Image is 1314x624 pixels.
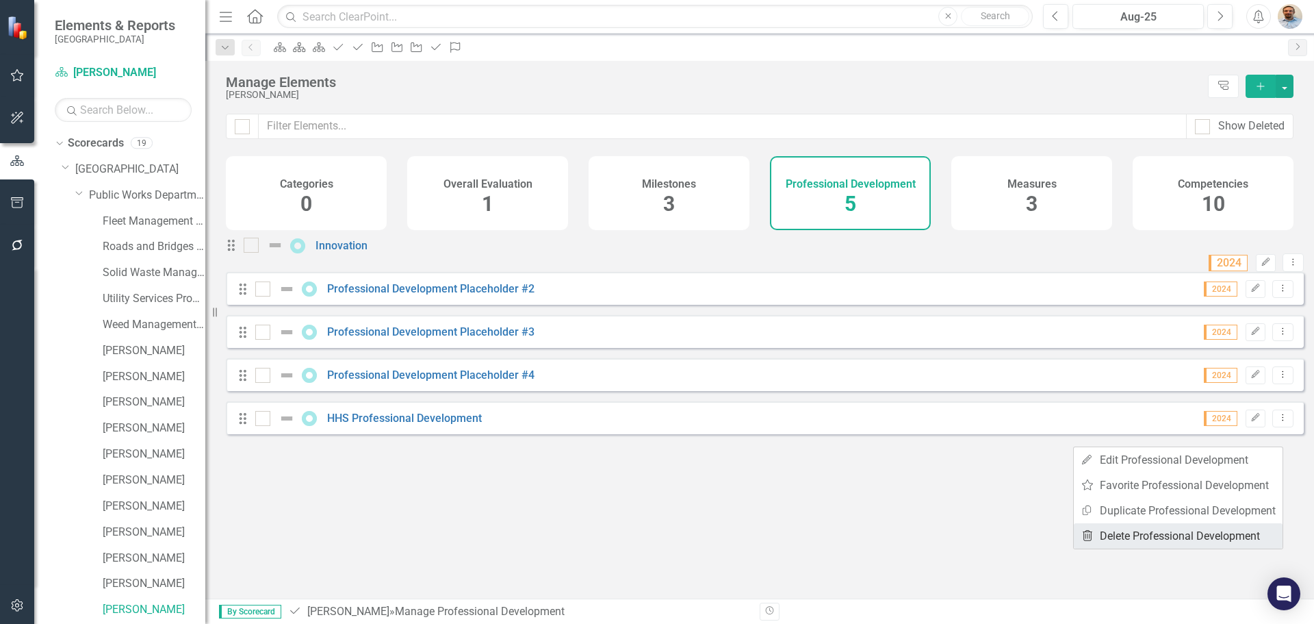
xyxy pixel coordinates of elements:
[103,317,205,333] a: Weed Management Program
[103,551,205,566] a: [PERSON_NAME]
[103,602,205,618] a: [PERSON_NAME]
[279,410,295,427] img: Not Defined
[300,192,312,216] span: 0
[279,281,295,297] img: Not Defined
[1026,192,1038,216] span: 3
[981,10,1010,21] span: Search
[103,525,205,540] a: [PERSON_NAME]
[89,188,205,203] a: Public Works Department
[1204,282,1237,297] span: 2024
[103,239,205,255] a: Roads and Bridges Program
[443,178,532,190] h4: Overall Evaluation
[1218,118,1285,134] div: Show Deleted
[75,162,205,177] a: [GEOGRAPHIC_DATA]
[327,282,534,295] a: Professional Development Placeholder #2
[1209,255,1248,271] span: 2024
[327,325,534,338] a: Professional Development Placeholder #3
[103,343,205,359] a: [PERSON_NAME]
[103,576,205,592] a: [PERSON_NAME]
[1007,178,1057,190] h4: Measures
[219,605,281,619] span: By Scorecard
[1202,192,1225,216] span: 10
[55,98,192,122] input: Search Below...
[226,75,1201,90] div: Manage Elements
[315,239,368,252] a: Innovation
[279,367,295,384] img: Not Defined
[226,90,1201,100] div: [PERSON_NAME]
[258,114,1187,139] input: Filter Elements...
[6,14,32,40] img: ClearPoint Strategy
[103,447,205,462] a: [PERSON_NAME]
[279,324,295,340] img: Not Defined
[55,65,192,81] a: [PERSON_NAME]
[1077,9,1199,25] div: Aug-25
[267,237,283,253] img: Not Defined
[1074,523,1283,549] a: Delete Professional Development
[1074,498,1283,523] a: Duplicate Professional Development
[55,17,175,34] span: Elements & Reports
[307,605,389,618] a: [PERSON_NAME]
[327,412,482,425] a: HHS Professional Development
[103,214,205,229] a: Fleet Management Program
[68,136,124,151] a: Scorecards
[277,5,1033,29] input: Search ClearPoint...
[786,178,916,190] h4: Professional Development
[103,291,205,307] a: Utility Services Program
[482,192,493,216] span: 1
[1072,4,1204,29] button: Aug-25
[642,178,696,190] h4: Milestones
[845,192,856,216] span: 5
[1074,473,1283,498] a: Favorite Professional Development
[1074,447,1283,473] a: Edit Professional Development
[103,265,205,281] a: Solid Waste Management Program
[280,178,333,190] h4: Categories
[961,7,1029,26] button: Search
[663,192,675,216] span: 3
[103,499,205,514] a: [PERSON_NAME]
[103,421,205,436] a: [PERSON_NAME]
[1204,325,1237,340] span: 2024
[1178,178,1248,190] h4: Competencies
[1267,577,1300,610] div: Open Intercom Messenger
[1278,4,1302,29] img: Martin Schmidt
[288,604,749,620] div: » Manage Professional Development
[55,34,175,45] small: [GEOGRAPHIC_DATA]
[103,473,205,488] a: [PERSON_NAME]
[103,369,205,385] a: [PERSON_NAME]
[103,395,205,410] a: [PERSON_NAME]
[1204,368,1237,383] span: 2024
[1204,411,1237,426] span: 2024
[327,369,534,382] a: Professional Development Placeholder #4
[131,138,153,149] div: 19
